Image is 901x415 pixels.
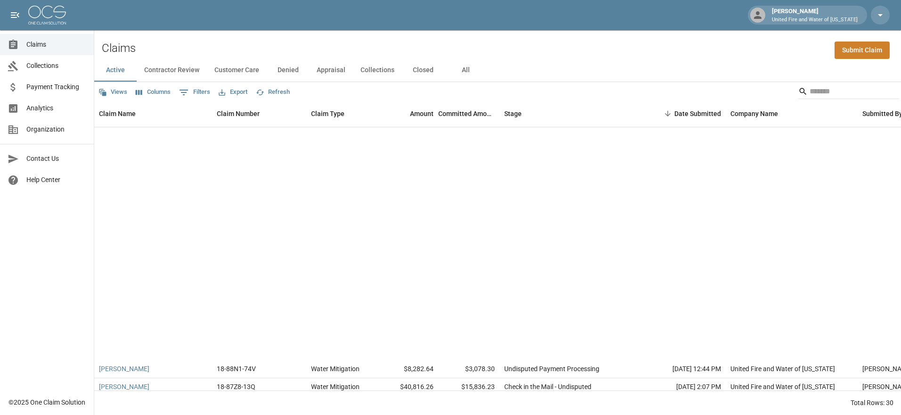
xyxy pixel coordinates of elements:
[207,59,267,82] button: Customer Care
[99,382,149,391] a: [PERSON_NAME]
[309,59,353,82] button: Appraisal
[504,364,599,373] div: Undisputed Payment Processing
[306,100,377,127] div: Claim Type
[26,61,86,71] span: Collections
[504,382,591,391] div: Check in the Mail - Undisputed
[726,100,858,127] div: Company Name
[217,382,255,391] div: 18-87Z8-13Q
[216,85,250,100] button: Export
[851,398,893,407] div: Total Rows: 30
[504,100,522,127] div: Stage
[438,100,500,127] div: Committed Amount
[102,41,136,55] h2: Claims
[674,100,721,127] div: Date Submitted
[353,59,402,82] button: Collections
[730,364,835,373] div: United Fire and Water of Louisiana
[641,100,726,127] div: Date Submitted
[311,364,360,373] div: Water Mitigation
[8,398,85,407] div: © 2025 One Claim Solution
[311,382,360,391] div: Water Mitigation
[26,175,86,185] span: Help Center
[177,85,213,100] button: Show filters
[500,100,641,127] div: Stage
[96,85,130,100] button: Views
[26,154,86,164] span: Contact Us
[26,40,86,50] span: Claims
[137,59,207,82] button: Contractor Review
[661,107,674,120] button: Sort
[26,82,86,92] span: Payment Tracking
[641,378,726,396] div: [DATE] 2:07 PM
[26,124,86,134] span: Organization
[26,103,86,113] span: Analytics
[377,378,438,396] div: $40,816.26
[217,100,260,127] div: Claim Number
[768,7,861,24] div: [PERSON_NAME]
[410,100,434,127] div: Amount
[835,41,890,59] a: Submit Claim
[438,100,495,127] div: Committed Amount
[730,382,835,391] div: United Fire and Water of Louisiana
[377,100,438,127] div: Amount
[254,85,292,100] button: Refresh
[438,360,500,378] div: $3,078.30
[133,85,173,100] button: Select columns
[438,378,500,396] div: $15,836.23
[94,59,137,82] button: Active
[94,100,212,127] div: Claim Name
[402,59,444,82] button: Closed
[99,100,136,127] div: Claim Name
[772,16,858,24] p: United Fire and Water of [US_STATE]
[267,59,309,82] button: Denied
[377,360,438,378] div: $8,282.64
[444,59,487,82] button: All
[28,6,66,25] img: ocs-logo-white-transparent.png
[212,100,306,127] div: Claim Number
[99,364,149,373] a: [PERSON_NAME]
[641,360,726,378] div: [DATE] 12:44 PM
[94,59,901,82] div: dynamic tabs
[311,100,344,127] div: Claim Type
[798,84,899,101] div: Search
[217,364,256,373] div: 18-88N1-74V
[6,6,25,25] button: open drawer
[730,100,778,127] div: Company Name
